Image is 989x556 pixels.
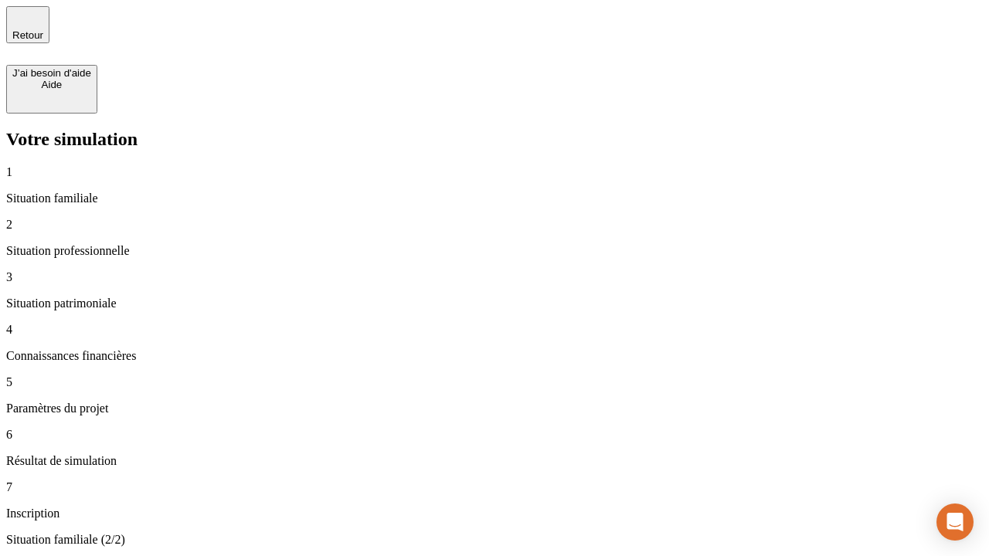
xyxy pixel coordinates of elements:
[6,6,49,43] button: Retour
[6,507,983,520] p: Inscription
[6,454,983,468] p: Résultat de simulation
[6,192,983,205] p: Situation familiale
[6,349,983,363] p: Connaissances financières
[6,65,97,114] button: J’ai besoin d'aideAide
[6,165,983,179] p: 1
[6,428,983,442] p: 6
[6,129,983,150] h2: Votre simulation
[6,402,983,415] p: Paramètres du projet
[12,79,91,90] div: Aide
[6,270,983,284] p: 3
[6,297,983,310] p: Situation patrimoniale
[6,533,983,547] p: Situation familiale (2/2)
[6,480,983,494] p: 7
[12,67,91,79] div: J’ai besoin d'aide
[6,218,983,232] p: 2
[6,323,983,337] p: 4
[6,244,983,258] p: Situation professionnelle
[12,29,43,41] span: Retour
[936,503,974,541] div: Open Intercom Messenger
[6,375,983,389] p: 5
